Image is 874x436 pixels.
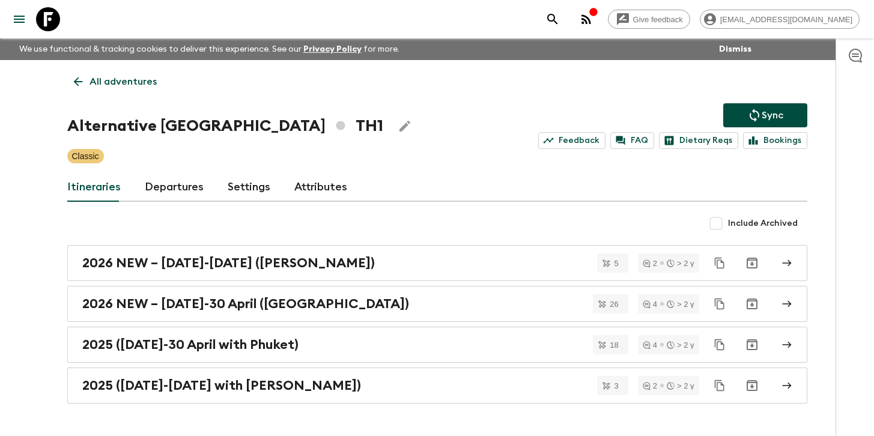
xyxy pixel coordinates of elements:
div: 2 [643,259,657,267]
h2: 2025 ([DATE]-30 April with Phuket) [82,337,299,353]
p: All adventures [90,74,157,89]
span: Give feedback [627,15,690,24]
a: Feedback [538,132,605,149]
h2: 2025 ([DATE]-[DATE] with [PERSON_NAME]) [82,378,361,393]
a: 2025 ([DATE]-[DATE] with [PERSON_NAME]) [67,368,807,404]
div: 4 [643,341,657,349]
button: Duplicate [709,252,730,274]
p: Classic [72,150,99,162]
button: Duplicate [709,334,730,356]
a: 2026 NEW – [DATE]-[DATE] ([PERSON_NAME]) [67,245,807,281]
a: Bookings [743,132,807,149]
button: Archive [740,374,764,398]
div: [EMAIL_ADDRESS][DOMAIN_NAME] [700,10,860,29]
span: Include Archived [728,217,798,229]
p: Sync [762,108,783,123]
a: FAQ [610,132,654,149]
button: Edit Adventure Title [393,114,417,138]
span: 26 [602,300,625,308]
div: > 2 y [667,382,694,390]
div: > 2 y [667,300,694,308]
button: search adventures [541,7,565,31]
a: 2026 NEW – [DATE]-30 April ([GEOGRAPHIC_DATA]) [67,286,807,322]
h1: Alternative [GEOGRAPHIC_DATA] TH1 [67,114,383,138]
button: Archive [740,251,764,275]
span: [EMAIL_ADDRESS][DOMAIN_NAME] [714,15,859,24]
span: 18 [602,341,625,349]
span: 3 [607,382,625,390]
button: Duplicate [709,293,730,315]
button: Duplicate [709,375,730,396]
div: > 2 y [667,259,694,267]
span: 5 [607,259,625,267]
h2: 2026 NEW – [DATE]-30 April ([GEOGRAPHIC_DATA]) [82,296,409,312]
h2: 2026 NEW – [DATE]-[DATE] ([PERSON_NAME]) [82,255,375,271]
div: 2 [643,382,657,390]
a: Itineraries [67,173,121,202]
div: > 2 y [667,341,694,349]
a: 2025 ([DATE]-30 April with Phuket) [67,327,807,363]
button: Dismiss [716,41,754,58]
div: 4 [643,300,657,308]
a: Privacy Policy [303,45,362,53]
button: Archive [740,333,764,357]
a: Attributes [294,173,347,202]
p: We use functional & tracking cookies to deliver this experience. See our for more. [14,38,404,60]
button: menu [7,7,31,31]
a: Give feedback [608,10,690,29]
a: Dietary Reqs [659,132,738,149]
a: All adventures [67,70,163,94]
button: Archive [740,292,764,316]
a: Departures [145,173,204,202]
button: Sync adventure departures to the booking engine [723,103,807,127]
a: Settings [228,173,270,202]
